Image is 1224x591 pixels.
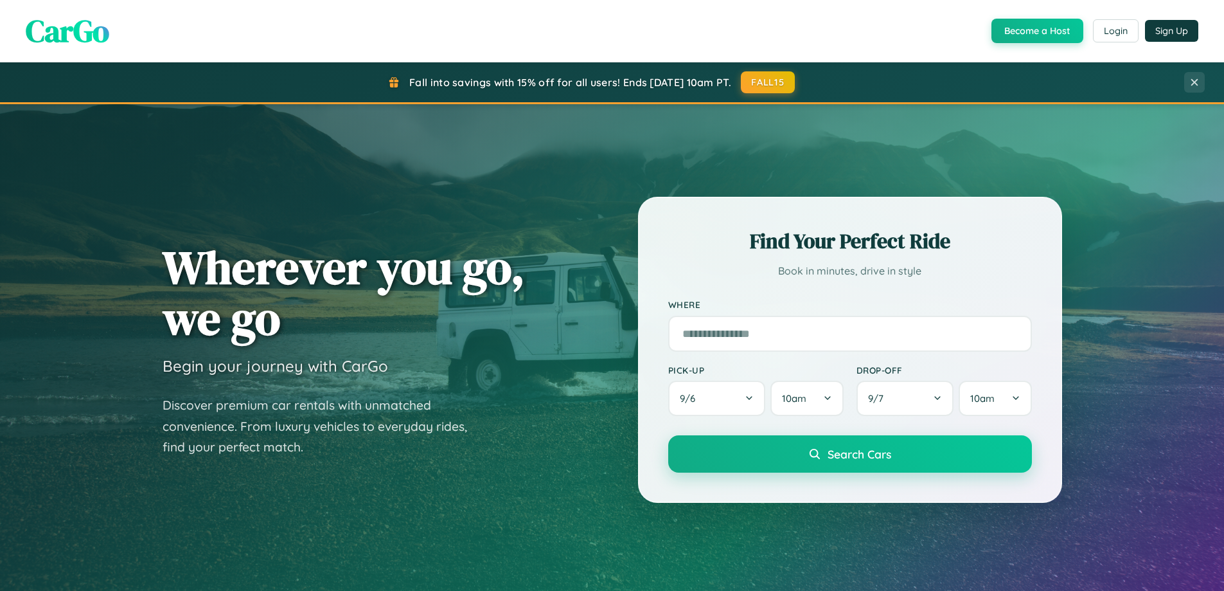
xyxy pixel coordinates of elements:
[668,365,844,376] label: Pick-up
[668,227,1032,255] h2: Find Your Perfect Ride
[680,392,702,405] span: 9 / 6
[163,356,388,376] h3: Begin your journey with CarGo
[26,10,109,52] span: CarGo
[856,365,1032,376] label: Drop-off
[770,381,843,416] button: 10am
[959,381,1031,416] button: 10am
[1093,19,1139,42] button: Login
[668,300,1032,311] label: Where
[668,435,1032,473] button: Search Cars
[828,447,891,461] span: Search Cars
[668,381,766,416] button: 9/6
[856,381,954,416] button: 9/7
[741,71,795,93] button: FALL15
[991,19,1083,43] button: Become a Host
[782,392,806,405] span: 10am
[409,76,731,89] span: Fall into savings with 15% off for all users! Ends [DATE] 10am PT.
[970,392,995,405] span: 10am
[668,262,1032,280] p: Book in minutes, drive in style
[1145,20,1198,42] button: Sign Up
[868,392,890,405] span: 9 / 7
[163,395,484,458] p: Discover premium car rentals with unmatched convenience. From luxury vehicles to everyday rides, ...
[163,242,525,343] h1: Wherever you go, we go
